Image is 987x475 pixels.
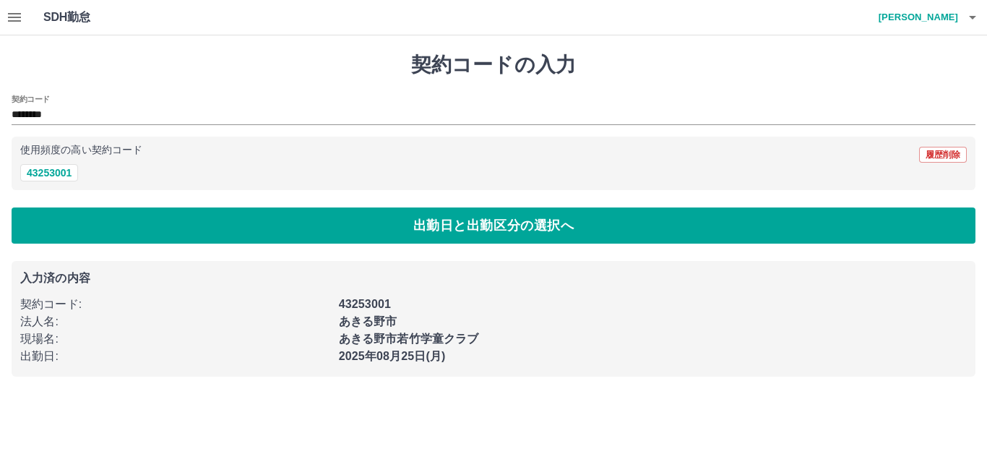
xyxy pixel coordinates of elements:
button: 履歴削除 [919,147,967,163]
b: 43253001 [339,298,391,310]
h1: 契約コードの入力 [12,53,975,77]
button: 出勤日と出勤区分の選択へ [12,207,975,244]
p: 使用頻度の高い契約コード [20,145,142,155]
b: あきる野市 [339,315,397,328]
p: 出勤日 : [20,348,330,365]
b: あきる野市若竹学童クラブ [339,333,479,345]
b: 2025年08月25日(月) [339,350,446,362]
p: 法人名 : [20,313,330,330]
h2: 契約コード [12,93,50,105]
p: 現場名 : [20,330,330,348]
p: 契約コード : [20,296,330,313]
button: 43253001 [20,164,78,181]
p: 入力済の内容 [20,273,967,284]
